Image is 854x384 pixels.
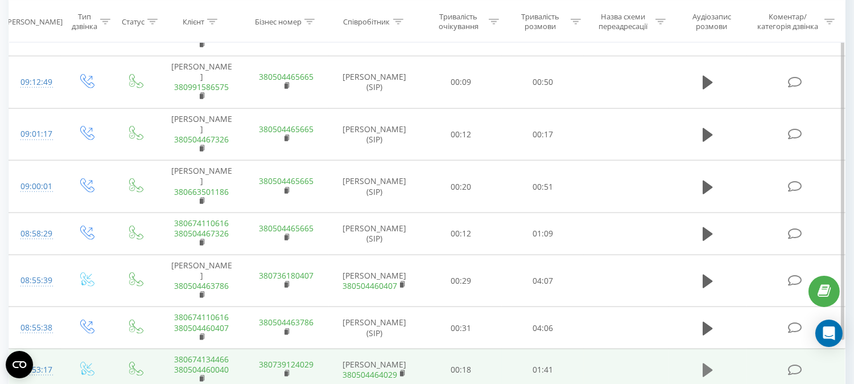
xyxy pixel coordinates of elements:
[20,269,49,292] div: 08:55:39
[502,255,584,307] td: 04:07
[420,307,502,349] td: 00:31
[174,186,229,197] a: 380663501186
[420,255,502,307] td: 00:29
[20,71,49,93] div: 09:12:49
[502,161,584,213] td: 00:51
[71,12,97,31] div: Тип дзвінка
[329,213,420,255] td: [PERSON_NAME] (SIP)
[159,255,244,307] td: [PERSON_NAME]
[259,175,313,186] a: 380504465665
[174,134,229,145] a: 380504467326
[174,280,229,291] a: 380504463786
[594,12,653,31] div: Назва схеми переадресації
[512,12,568,31] div: Тривалість розмови
[174,354,229,365] a: 380674134466
[259,124,313,134] a: 380504465665
[343,369,397,380] a: 380504464029
[329,255,420,307] td: [PERSON_NAME]
[344,17,390,26] div: Співробітник
[259,270,313,281] a: 380736180407
[815,320,843,347] div: Open Intercom Messenger
[329,108,420,161] td: [PERSON_NAME] (SIP)
[183,17,204,26] div: Клієнт
[420,213,502,255] td: 00:12
[431,12,486,31] div: Тривалість очікування
[259,317,313,328] a: 380504463786
[502,56,584,108] td: 00:50
[502,108,584,161] td: 00:17
[122,17,145,26] div: Статус
[502,307,584,349] td: 04:06
[679,12,744,31] div: Аудіозапис розмови
[174,364,229,375] a: 380504460040
[6,351,33,378] button: Open CMP widget
[174,312,229,322] a: 380674110616
[329,161,420,213] td: [PERSON_NAME] (SIP)
[502,213,584,255] td: 01:09
[20,123,49,145] div: 09:01:17
[755,12,822,31] div: Коментар/категорія дзвінка
[174,218,229,228] a: 380674110616
[259,359,313,370] a: 380739124029
[159,108,244,161] td: [PERSON_NAME]
[174,322,229,333] a: 380504460407
[329,56,420,108] td: [PERSON_NAME] (SIP)
[20,223,49,245] div: 08:58:29
[259,223,313,234] a: 380504465665
[5,17,63,26] div: [PERSON_NAME]
[343,280,397,291] a: 380504460407
[174,81,229,92] a: 380991586575
[159,56,244,108] td: [PERSON_NAME]
[159,161,244,213] td: [PERSON_NAME]
[259,71,313,82] a: 380504465665
[174,228,229,239] a: 380504467326
[420,56,502,108] td: 00:09
[20,317,49,339] div: 08:55:38
[420,108,502,161] td: 00:12
[420,161,502,213] td: 00:20
[255,17,302,26] div: Бізнес номер
[20,175,49,198] div: 09:00:01
[329,307,420,349] td: [PERSON_NAME] (SIP)
[20,359,49,381] div: 08:53:17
